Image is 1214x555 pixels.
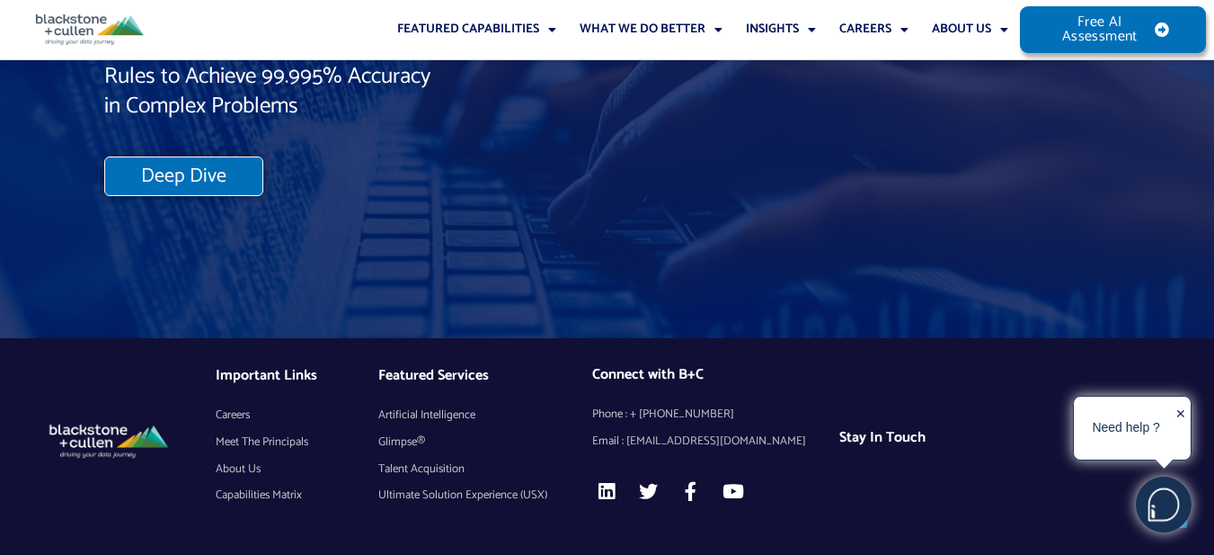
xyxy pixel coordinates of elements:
[592,401,734,428] span: Phone : + [PHONE_NUMBER]
[216,482,302,509] span: Capabilities Matrix
[216,482,378,509] a: Capabilities Matrix
[1027,8,1199,51] a: Free AI Assessment
[104,29,430,125] span: Multi-Agent Systems: Changing Rules to Achieve 99.995% Accuracy in Complex Problems
[45,419,172,461] img: AI consulting services
[378,402,475,429] span: Artificial Intelligence
[378,456,592,483] a: Talent Acquisition
[1077,399,1175,457] div: Need help ?
[378,482,547,509] span: Ultimate Solution Experience (USX)
[378,482,592,509] a: Ultimate Solution Experience (USX)
[141,166,226,186] span: Deep Dive
[378,367,592,384] h4: Featured Services
[216,429,308,456] span: Meet The Principals
[592,366,839,383] h4: Connect with B+C
[839,429,1058,446] h4: Stay In Touch
[378,456,465,483] span: Talent Acquisition
[1137,478,1191,532] img: users%2F5SSOSaKfQqXq3cFEnIZRYMEs4ra2%2Fmedia%2Fimages%2F-Bulle%20blanche%20sans%20fond%20%2B%20ma...
[378,429,425,456] span: Glimpse®
[104,157,263,196] a: Deep Dive
[216,402,378,429] a: Careers
[378,402,592,429] a: Artificial Intelligence
[592,428,806,455] span: Email : [EMAIL_ADDRESS][DOMAIN_NAME]
[378,429,592,456] a: Glimpse®
[1060,16,1141,43] span: Free AI Assessment
[1175,401,1186,457] div: ✕
[216,402,250,429] span: Careers
[216,456,378,483] a: About Us
[216,456,261,483] span: About Us
[216,367,378,384] h4: Important Links
[216,429,378,456] a: Meet The Principals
